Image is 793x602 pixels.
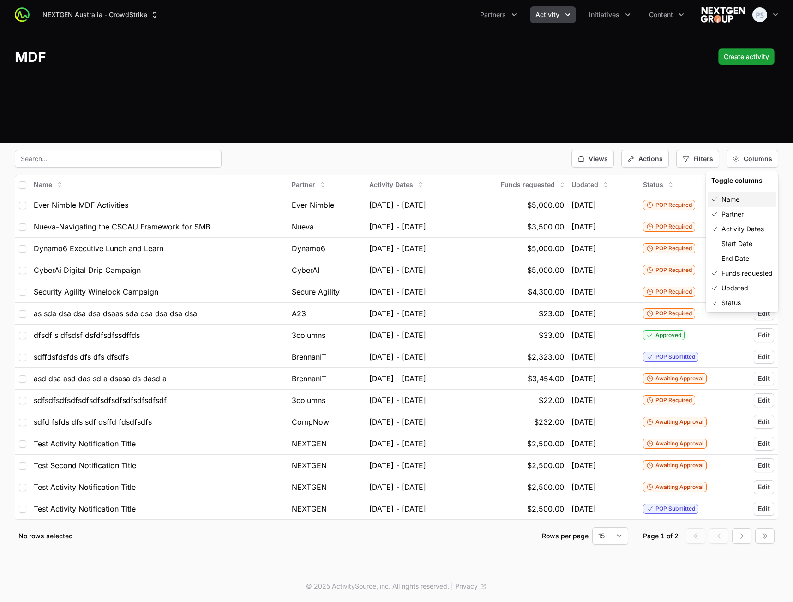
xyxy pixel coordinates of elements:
[708,295,776,310] button: Status
[571,330,596,341] span: [DATE]
[534,416,564,427] span: $232.00
[292,243,325,254] span: Dynamo6
[34,199,128,211] span: Ever Nimble MDF Activities
[693,154,713,163] span: Filters
[15,48,46,65] h1: MDF
[292,308,306,319] span: A23
[292,395,325,406] span: 3columns
[708,266,776,281] button: Funds requested
[758,374,770,383] span: Edit
[292,221,314,232] span: Nueva
[721,224,764,234] span: Activity Dates
[718,48,775,65] button: Create activity
[583,6,636,23] button: Initiatives
[758,396,770,405] span: Edit
[754,480,774,494] button: Edit
[292,438,327,449] span: NEXTGEN
[655,331,681,339] span: Approved
[527,199,564,211] span: $5,000.00
[571,221,596,232] span: [DATE]
[754,372,774,385] button: Edit
[571,286,596,297] span: [DATE]
[369,460,426,471] span: [DATE] - [DATE]
[530,6,576,23] div: Activity menu
[638,154,663,163] span: Actions
[758,482,770,492] span: Edit
[34,351,129,362] span: sdffdsfdsfds dfs dfs dfsdfs
[535,10,559,19] span: Activity
[28,177,69,192] button: Name
[34,330,140,341] span: dfsdf s dfsdsf dsfdfsdfssdffds
[571,416,596,427] span: [DATE]
[655,310,692,317] span: POP Required
[475,6,523,23] button: Partners
[571,243,596,254] span: [DATE]
[15,7,30,22] img: ActivitySource
[34,243,163,254] span: Dynamo6 Executive Lunch and Learn
[528,373,564,384] span: $3,454.00
[655,375,703,382] span: Awaiting Approval
[34,373,167,384] span: asd dsa asd das sd a dsasa ds dasd a
[655,418,703,426] span: Awaiting Approval
[37,6,165,23] div: Supplier switch menu
[369,265,426,276] span: [DATE] - [DATE]
[758,352,770,361] span: Edit
[571,482,596,493] span: [DATE]
[721,195,739,204] span: Name
[369,373,426,384] span: [DATE] - [DATE]
[655,462,703,469] span: Awaiting Approval
[701,6,745,24] img: NEXTGEN Australia
[527,503,564,514] span: $2,500.00
[292,351,326,362] span: BrennanIT
[754,458,774,472] button: Edit
[754,415,774,429] button: Edit
[530,6,576,23] button: Activity
[292,180,315,189] span: Partner
[643,531,679,541] div: Page 1 of 2
[655,245,692,252] span: POP Required
[655,223,692,230] span: POP Required
[754,502,774,516] button: Edit
[655,483,703,491] span: Awaiting Approval
[721,254,749,263] span: End Date
[571,308,596,319] span: [DATE]
[583,6,636,23] div: Initiatives menu
[369,482,426,493] span: [DATE] - [DATE]
[292,330,325,341] span: 3columns
[754,328,774,342] button: Edit
[30,6,690,23] div: Main navigation
[34,265,141,276] span: CyberAi Digital Drip Campaign
[566,177,615,192] button: Updated
[455,582,487,591] a: Privacy
[708,192,776,207] button: Name
[727,150,778,168] button: Columns
[369,180,413,189] span: Activity Dates
[655,505,695,512] span: POP Submitted
[286,177,332,192] button: Partner
[754,307,774,320] button: Edit
[527,351,564,362] span: $2,323.00
[754,393,774,407] button: Edit
[369,330,426,341] span: [DATE] - [DATE]
[571,351,596,362] span: [DATE]
[480,10,506,19] span: Partners
[34,286,158,297] span: Security Agility Winelock Campaign
[708,222,776,236] button: Activity Dates
[539,395,564,406] span: $22.00
[369,503,426,514] span: [DATE] - [DATE]
[527,221,564,232] span: $3,500.00
[369,308,426,319] span: [DATE] - [DATE]
[528,286,564,297] span: $4,300.00
[655,397,692,404] span: POP Required
[718,48,775,65] div: Primary actions
[527,243,564,254] span: $5,000.00
[721,239,752,248] span: Start Date
[655,288,692,295] span: POP Required
[758,461,770,470] span: Edit
[306,582,449,591] p: © 2025 ActivitySource, inc. All rights reserved.
[34,221,210,232] span: Nueva-Navigating the CSCAU Framework for SMB
[706,171,778,312] div: Columns
[369,395,426,406] span: [DATE] - [DATE]
[369,286,426,297] span: [DATE] - [DATE]
[369,351,426,362] span: [DATE] - [DATE]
